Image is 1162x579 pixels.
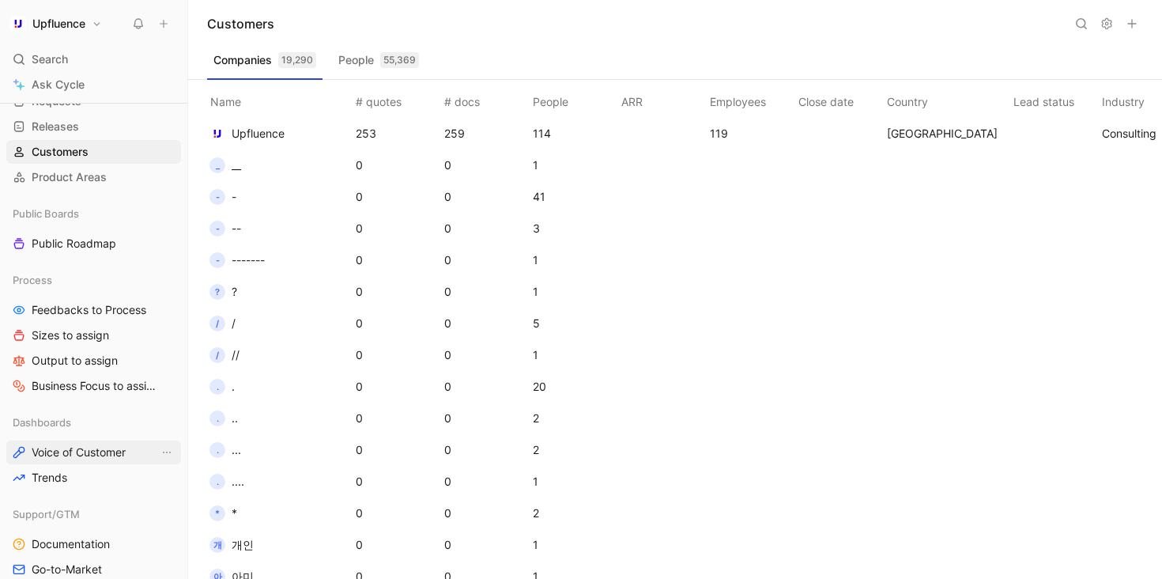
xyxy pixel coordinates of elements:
[204,279,243,305] button: ??
[6,349,181,373] a: Output to assign
[32,327,109,343] span: Sizes to assign
[530,118,618,149] td: 114
[353,118,441,149] td: 253
[159,236,175,252] button: View actions
[530,213,618,244] td: 3
[204,469,250,494] button: .....
[204,311,241,336] button: //
[530,149,618,181] td: 1
[13,206,79,221] span: Public Boards
[159,536,175,552] button: View actions
[232,221,241,235] span: --
[795,80,884,118] th: Close date
[441,529,530,561] td: 0
[530,498,618,529] td: 2
[209,537,225,553] div: 개
[353,466,441,498] td: 0
[353,181,441,213] td: 0
[6,115,181,138] a: Releases
[209,189,225,205] div: -
[232,475,244,488] span: ....
[353,498,441,529] td: 0
[32,562,102,577] span: Go-to-Market
[441,371,530,403] td: 0
[6,441,181,464] a: Voice of CustomerView actions
[618,80,707,118] th: ARR
[159,562,175,577] button: View actions
[6,73,181,96] a: Ask Cycle
[32,50,68,69] span: Search
[6,202,181,255] div: Public BoardsPublic Roadmap
[278,52,316,68] div: 19,290
[32,119,79,134] span: Releases
[32,75,85,94] span: Ask Cycle
[530,529,618,561] td: 1
[6,411,181,434] div: Dashboards
[209,157,225,173] div: _
[530,181,618,213] td: 41
[204,437,247,463] button: ....
[204,342,245,368] button: ///
[441,466,530,498] td: 0
[209,316,225,331] div: /
[353,213,441,244] td: 0
[353,276,441,308] td: 0
[209,442,225,458] div: .
[353,339,441,371] td: 0
[159,470,175,486] button: View actions
[530,434,618,466] td: 2
[441,498,530,529] td: 0
[32,536,110,552] span: Documentation
[380,52,419,68] div: 55,369
[232,158,241,172] span: __
[6,202,181,225] div: Public Boards
[332,47,425,73] button: People
[530,308,618,339] td: 5
[32,169,107,185] span: Product Areas
[204,95,247,108] span: Name
[159,302,175,318] button: View actions
[32,17,85,31] h1: Upfluence
[707,80,795,118] th: Employees
[6,268,181,292] div: Process
[232,443,241,456] span: ...
[530,466,618,498] td: 1
[32,236,116,252] span: Public Roadmap
[6,502,181,526] div: Support/GTM
[32,470,67,486] span: Trends
[6,232,181,255] a: Public Roadmap
[232,253,265,267] span: -------
[209,411,225,426] div: .
[32,445,126,460] span: Voice of Customer
[32,378,159,394] span: Business Focus to assign
[530,276,618,308] td: 1
[159,445,175,460] button: View actions
[232,380,235,393] span: .
[441,339,530,371] td: 0
[209,284,225,300] div: ?
[6,324,181,347] a: Sizes to assign
[209,379,225,395] div: .
[6,411,181,490] div: DashboardsVoice of CustomerView actionsTrends
[204,406,243,431] button: ...
[204,532,259,558] button: 개개인
[530,339,618,371] td: 1
[353,403,441,434] td: 0
[232,348,240,361] span: //
[232,411,238,425] span: ..
[209,252,225,268] div: -
[209,474,225,490] div: .
[6,298,181,322] a: Feedbacks to Process
[441,244,530,276] td: 0
[441,118,530,149] td: 259
[6,165,181,189] a: Product Areas
[353,244,441,276] td: 0
[353,308,441,339] td: 0
[530,80,618,118] th: People
[207,14,274,33] h1: Customers
[6,532,181,556] a: Documentation
[204,153,247,178] button: ___
[530,403,618,434] td: 2
[232,316,236,330] span: /
[353,80,441,118] th: # quotes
